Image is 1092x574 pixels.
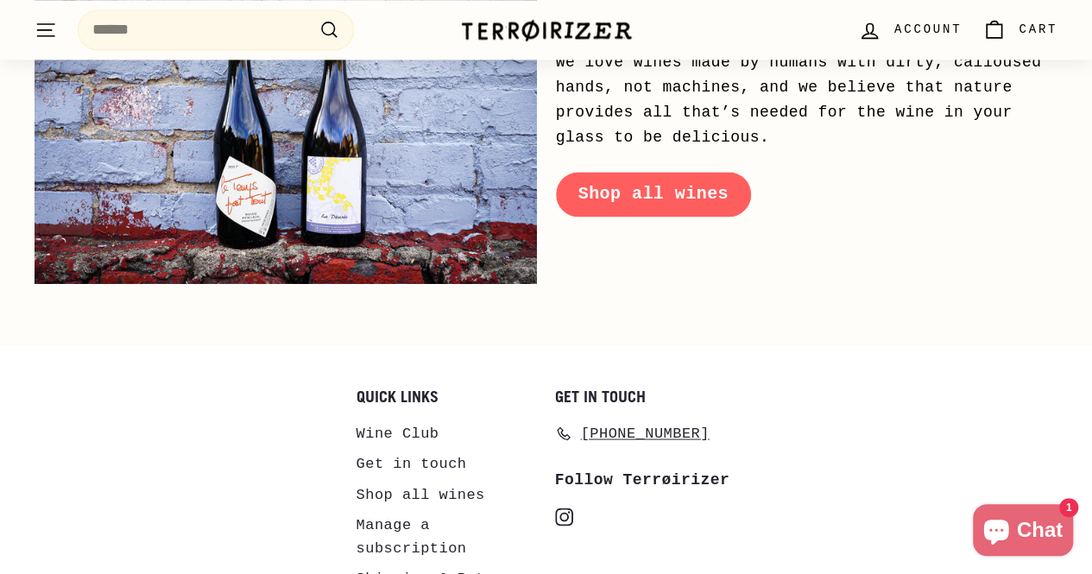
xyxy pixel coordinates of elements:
[894,20,962,39] span: Account
[555,467,736,492] div: Follow Terrøirizer
[556,50,1058,149] p: We love wines made by humans with dirty, calloused hands, not machines, and we believe that natur...
[556,172,751,217] a: Shop all wines
[972,4,1068,55] a: Cart
[555,388,736,405] h2: Get in touch
[357,388,538,405] h2: Quick links
[555,418,710,448] a: [PHONE_NUMBER]
[581,421,710,445] span: [PHONE_NUMBER]
[1019,20,1057,39] span: Cart
[968,504,1078,560] inbox-online-store-chat: Shopify online store chat
[357,509,538,563] a: Manage a subscription
[357,418,439,448] a: Wine Club
[357,448,467,478] a: Get in touch
[848,4,972,55] a: Account
[357,479,485,509] a: Shop all wines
